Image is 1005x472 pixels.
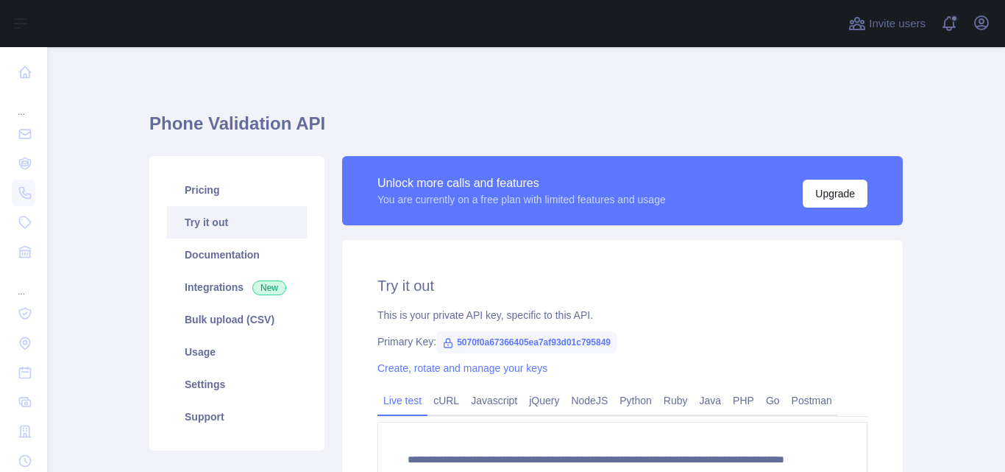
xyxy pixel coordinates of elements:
a: Bulk upload (CSV) [167,303,307,336]
div: This is your private API key, specific to this API. [377,308,867,323]
h2: Try it out [377,275,867,296]
a: cURL [427,389,465,412]
a: Ruby [658,389,694,412]
a: Usage [167,336,307,368]
a: jQuery [523,389,565,412]
h1: Phone Validation API [149,112,903,147]
div: You are currently on a free plan with limited features and usage [377,192,666,207]
a: Go [760,389,786,412]
a: Documentation [167,239,307,271]
a: Settings [167,368,307,401]
button: Invite users [845,12,928,35]
a: Support [167,401,307,433]
button: Upgrade [803,180,867,208]
span: Invite users [869,15,926,32]
a: Postman [786,389,838,412]
span: New [252,281,286,295]
a: NodeJS [565,389,614,412]
a: Live test [377,389,427,412]
span: 5070f0a67366405ea7af93d01c795849 [436,331,617,353]
a: Try it out [167,206,307,239]
a: Javascript [465,389,523,412]
a: Java [694,389,728,412]
div: Primary Key: [377,334,867,349]
a: Pricing [167,174,307,206]
a: Python [614,389,658,412]
div: ... [12,268,35,297]
div: ... [12,88,35,118]
div: Unlock more calls and features [377,175,666,192]
a: PHP [727,389,760,412]
a: Create, rotate and manage your keys [377,362,547,374]
a: Integrations New [167,271,307,303]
